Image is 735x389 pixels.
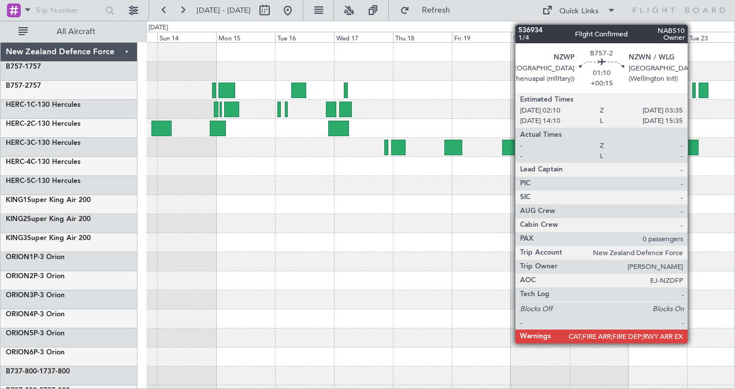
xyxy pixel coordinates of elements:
[157,32,216,42] div: Sun 14
[570,32,629,42] div: Sun 21
[6,102,31,109] span: HERC-1
[6,121,80,128] a: HERC-2C-130 Hercules
[196,5,251,16] span: [DATE] - [DATE]
[452,32,511,42] div: Fri 19
[6,159,31,166] span: HERC-4
[149,23,168,33] div: [DATE]
[6,197,27,204] span: KING1
[275,32,334,42] div: Tue 16
[30,28,122,36] span: All Aircraft
[6,292,65,299] a: ORION3P-3 Orion
[6,178,80,185] a: HERC-5C-130 Hercules
[6,273,65,280] a: ORION2P-3 Orion
[6,273,34,280] span: ORION2
[6,121,31,128] span: HERC-2
[6,349,65,356] a: ORION6P-3 Orion
[6,83,29,89] span: B757-2
[6,216,91,223] a: KING2Super King Air 200
[511,32,570,42] div: Sat 20
[6,83,41,89] a: B757-2757
[559,6,599,17] div: Quick Links
[536,1,622,20] button: Quick Links
[6,311,34,318] span: ORION4
[6,63,41,70] a: B757-1757
[6,140,31,147] span: HERC-3
[6,102,80,109] a: HERC-1C-130 Hercules
[395,1,464,20] button: Refresh
[6,197,91,204] a: KING1Super King Air 200
[216,32,275,42] div: Mon 15
[6,216,27,223] span: KING2
[628,32,687,42] div: Mon 22
[6,178,31,185] span: HERC-5
[6,368,43,375] span: B737-800-1
[6,63,29,70] span: B757-1
[13,23,125,41] button: All Aircraft
[6,311,65,318] a: ORION4P-3 Orion
[6,140,80,147] a: HERC-3C-130 Hercules
[6,235,91,242] a: KING3Super King Air 200
[6,330,65,337] a: ORION5P-3 Orion
[6,349,34,356] span: ORION6
[6,254,34,261] span: ORION1
[6,254,65,261] a: ORION1P-3 Orion
[6,292,34,299] span: ORION3
[393,32,452,42] div: Thu 18
[6,235,27,242] span: KING3
[6,159,80,166] a: HERC-4C-130 Hercules
[334,32,393,42] div: Wed 17
[35,2,102,19] input: Trip Number
[6,368,70,375] a: B737-800-1737-800
[6,330,34,337] span: ORION5
[412,6,461,14] span: Refresh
